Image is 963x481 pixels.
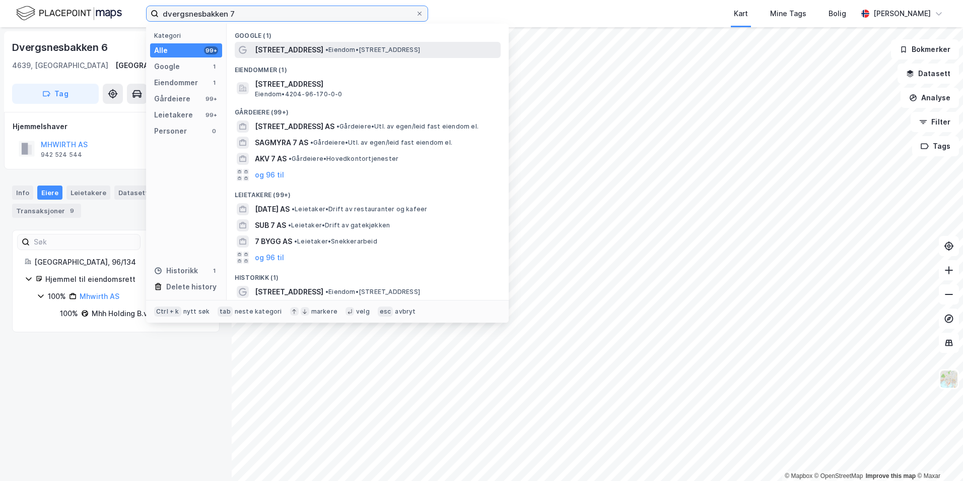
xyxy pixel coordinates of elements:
a: Mhwirth AS [80,292,119,300]
div: nytt søk [183,308,210,316]
span: • [294,237,297,245]
button: Filter [911,112,959,132]
div: Mine Tags [770,8,806,20]
div: Google (1) [227,24,509,42]
div: Transaksjoner [12,204,81,218]
span: Gårdeiere • Hovedkontortjenester [289,155,398,163]
div: 1 [210,267,218,275]
iframe: Chat Widget [913,433,963,481]
span: • [288,221,291,229]
div: Datasett [114,186,152,200]
input: Søk på adresse, matrikkel, gårdeiere, leietakere eller personer [159,6,416,21]
div: Historikk [154,265,198,277]
div: Eiere [37,186,62,200]
div: 100% [48,290,66,303]
div: markere [311,308,337,316]
span: Eiendom • 4204-96-170-0-0 [255,90,342,98]
div: [GEOGRAPHIC_DATA], 96/134 [115,59,220,72]
div: Gårdeiere [154,93,190,105]
div: Google [154,61,180,73]
div: esc [378,307,393,317]
span: Leietaker • Snekkerarbeid [294,237,377,246]
div: Info [12,186,33,200]
div: Leietakere [66,186,110,200]
span: Leietaker • Drift av restauranter og kafeer [292,205,427,213]
span: Leietaker • Drift av gatekjøkken [288,221,390,229]
span: [DATE] AS [255,203,290,215]
span: Gårdeiere • Utl. av egen/leid fast eiendom el. [310,139,452,147]
span: • [289,155,292,162]
img: Z [939,370,958,389]
span: Eiendom • [STREET_ADDRESS] [325,46,420,54]
div: 99+ [204,46,218,54]
span: • [292,205,295,213]
button: og 96 til [255,169,284,181]
div: Mhh Holding B.v. [92,308,150,320]
span: • [310,139,313,146]
div: Leietakere [154,109,193,121]
div: Dvergsnesbakken 6 [12,39,110,55]
span: • [325,46,328,53]
div: 1 [210,63,218,71]
div: tab [218,307,233,317]
div: Eiendommer [154,77,198,89]
span: SUB 7 AS [255,219,286,231]
button: og 96 til [255,252,284,264]
div: Kart [734,8,748,20]
div: Kategori [154,32,222,39]
div: Hjemmelshaver [13,121,219,133]
span: [STREET_ADDRESS] [255,78,497,90]
div: Leietakere (99+) [227,183,509,201]
div: 1 [210,79,218,87]
div: neste kategori [235,308,282,316]
span: SAGMYRA 7 AS [255,137,308,149]
span: [STREET_ADDRESS] [255,286,323,298]
div: Alle [154,44,168,56]
span: • [336,123,339,130]
div: Personer [154,125,187,137]
span: AKV 7 AS [255,153,287,165]
div: Gårdeiere (99+) [227,100,509,118]
div: 99+ [204,111,218,119]
a: Mapbox [785,472,812,479]
div: 942 524 544 [41,151,82,159]
span: 7 BYGG AS [255,235,292,248]
div: Ctrl + k [154,307,181,317]
button: Analyse [901,88,959,108]
span: [STREET_ADDRESS] [255,44,323,56]
div: Delete history [166,281,217,293]
div: avbryt [395,308,416,316]
span: [STREET_ADDRESS] AS [255,121,334,133]
button: Tag [12,84,99,104]
div: 4639, [GEOGRAPHIC_DATA] [12,59,108,72]
div: 0 [210,127,218,135]
div: velg [356,308,370,316]
span: Gårdeiere • Utl. av egen/leid fast eiendom el. [336,123,478,131]
div: 99+ [204,95,218,103]
div: Historikk (1) [227,266,509,284]
img: logo.f888ab2527a4732fd821a326f86c7f29.svg [16,5,122,22]
span: • [325,288,328,295]
div: 100% [60,308,78,320]
div: [GEOGRAPHIC_DATA], 96/134 [34,256,207,268]
a: Improve this map [866,472,916,479]
div: [PERSON_NAME] [873,8,931,20]
div: Eiendommer (1) [227,58,509,76]
div: Bolig [829,8,846,20]
div: 9 [67,206,77,216]
a: OpenStreetMap [814,472,863,479]
input: Søk [30,234,140,250]
button: Datasett [898,64,959,84]
div: Hjemmel til eiendomsrett [45,273,207,285]
span: Eiendom • [STREET_ADDRESS] [325,288,420,296]
button: Tags [912,136,959,156]
button: Bokmerker [891,39,959,59]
